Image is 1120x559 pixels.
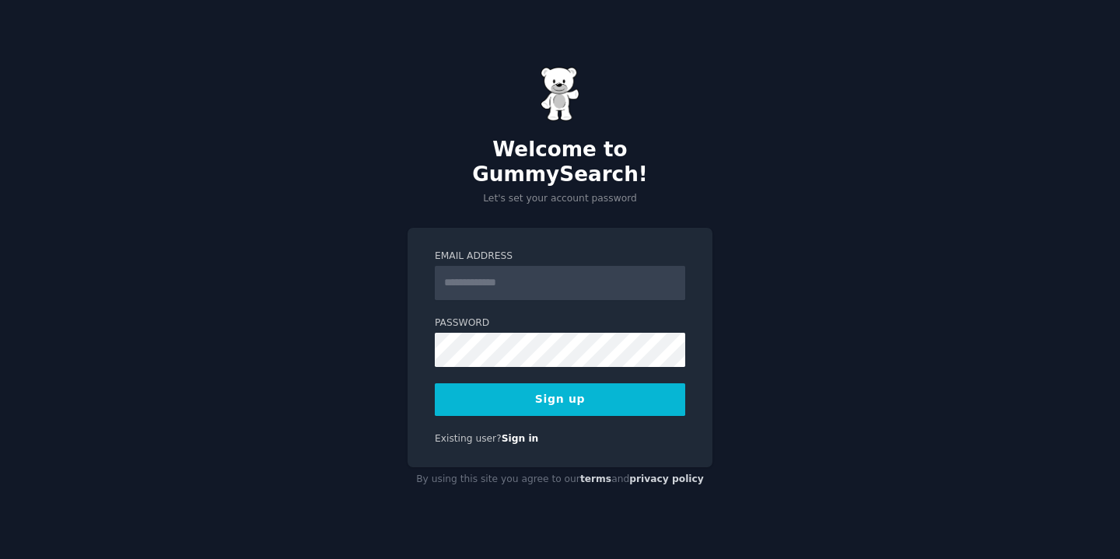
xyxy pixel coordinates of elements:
a: privacy policy [629,473,704,484]
a: Sign in [502,433,539,444]
a: terms [580,473,611,484]
p: Let's set your account password [408,192,712,206]
label: Password [435,316,685,330]
label: Email Address [435,250,685,264]
img: Gummy Bear [541,67,579,121]
h2: Welcome to GummySearch! [408,138,712,187]
button: Sign up [435,383,685,416]
div: By using this site you agree to our and [408,467,712,492]
span: Existing user? [435,433,502,444]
